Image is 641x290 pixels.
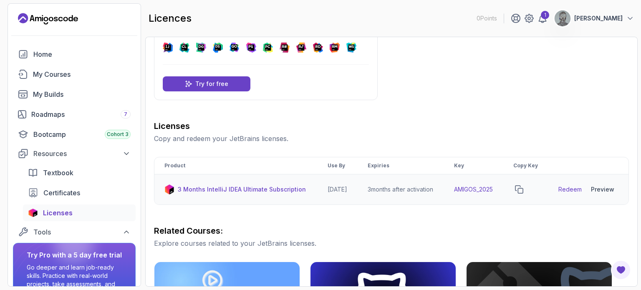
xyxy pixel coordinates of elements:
[164,184,174,194] img: jetbrains icon
[31,109,131,119] div: Roadmaps
[358,174,444,205] td: 3 months after activation
[23,204,136,221] a: licenses
[149,12,192,25] h2: licences
[124,111,127,118] span: 7
[43,168,73,178] span: Textbook
[13,224,136,240] button: Tools
[513,184,525,195] button: copy-button
[13,46,136,63] a: home
[43,188,80,198] span: Certificates
[477,14,497,23] p: 0 Points
[33,129,131,139] div: Bootcamp
[13,86,136,103] a: builds
[541,11,549,19] div: 1
[503,157,548,174] th: Copy Key
[554,10,634,27] button: user profile image[PERSON_NAME]
[154,157,318,174] th: Product
[574,14,623,23] p: [PERSON_NAME]
[154,134,629,144] p: Copy and redeem your JetBrains licenses.
[318,174,358,205] td: [DATE]
[611,260,631,280] button: Open Feedback Button
[587,181,618,198] button: Preview
[444,174,503,205] td: AMIGOS_2025
[28,209,38,217] img: jetbrains icon
[318,157,358,174] th: Use By
[555,10,570,26] img: user profile image
[154,238,629,248] p: Explore courses related to your JetBrains licenses.
[43,208,73,218] span: Licenses
[558,185,582,194] a: Redeem
[591,185,614,194] div: Preview
[33,227,131,237] div: Tools
[33,89,131,99] div: My Builds
[163,76,250,91] a: Try for free
[154,225,629,237] h3: Related Courses:
[195,80,228,88] p: Try for free
[538,13,548,23] a: 1
[33,69,131,79] div: My Courses
[18,12,78,25] a: Landing page
[33,49,131,59] div: Home
[444,157,503,174] th: Key
[358,157,444,174] th: Expiries
[178,185,306,194] p: 3 Months IntelliJ IDEA Ultimate Subscription
[13,106,136,123] a: roadmaps
[23,184,136,201] a: certificates
[13,66,136,83] a: courses
[23,164,136,181] a: textbook
[154,120,629,132] h3: Licenses
[13,126,136,143] a: bootcamp
[13,146,136,161] button: Resources
[107,131,129,138] span: Cohort 3
[33,149,131,159] div: Resources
